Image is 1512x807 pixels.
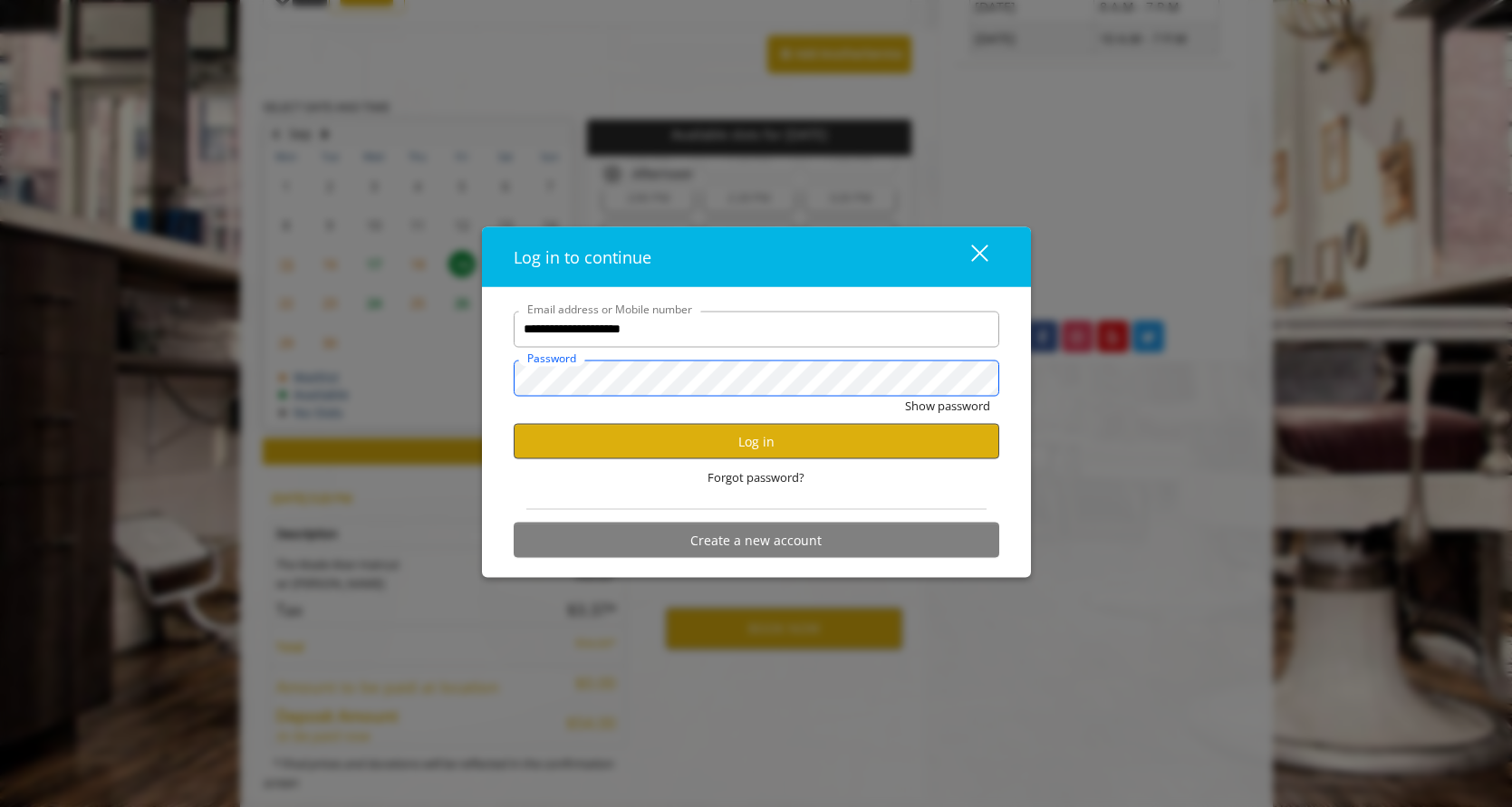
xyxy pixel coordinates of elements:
button: close dialog [938,238,999,275]
span: Forgot password? [708,468,804,487]
button: Log in [514,424,999,459]
label: Email address or Mobile number [518,300,701,317]
input: Password [514,360,999,396]
button: Create a new account [514,523,999,558]
span: Log in to continue [514,245,651,267]
input: Email address or Mobile number [514,311,999,347]
label: Password [518,349,585,366]
button: Show password [905,396,990,415]
div: close dialog [950,243,987,270]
